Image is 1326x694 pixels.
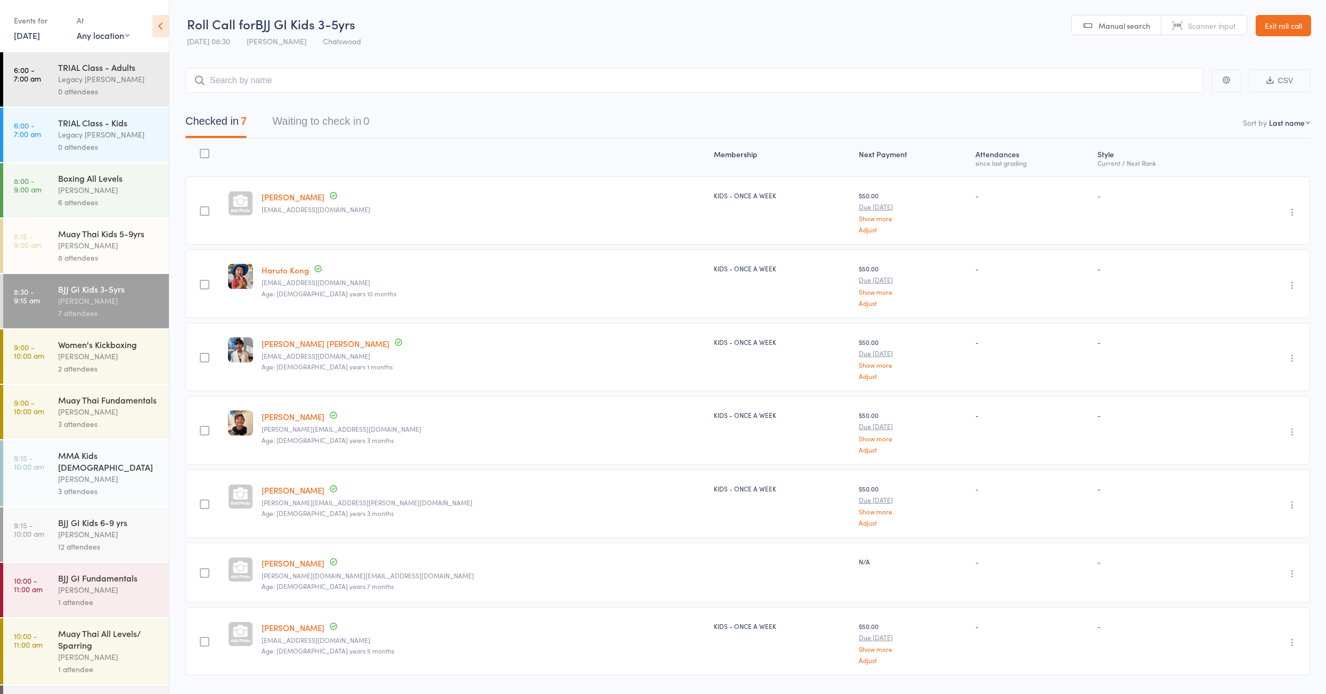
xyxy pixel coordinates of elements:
[859,276,967,284] small: Due [DATE]
[272,110,369,138] button: Waiting to check in0
[975,410,1089,419] div: -
[262,191,324,203] a: [PERSON_NAME]
[262,206,705,213] small: Benhorsley@hotmail.com
[1097,191,1226,200] div: -
[859,373,967,380] a: Adjust
[241,115,247,127] div: 7
[255,15,355,33] span: BJJ GI Kids 3-5yrs
[1097,557,1226,566] div: -
[58,596,160,608] div: 1 attendee
[14,343,44,360] time: 9:00 - 10:00 am
[228,410,253,435] img: image1753485704.png
[262,411,324,422] a: [PERSON_NAME]
[262,264,309,276] a: Haruto Kong
[58,517,160,528] div: BJJ GI Kids 6-9 yrs
[3,219,169,273] a: 8:15 -9:00 amMuay Thai Kids 5-9yrs[PERSON_NAME]8 attendees
[58,141,160,153] div: 0 attendees
[58,295,160,307] div: [PERSON_NAME]
[14,454,44,471] time: 9:15 - 10:00 am
[3,163,169,217] a: 8:00 -9:00 amBoxing All Levels[PERSON_NAME]6 attendees
[262,435,394,445] span: Age: [DEMOGRAPHIC_DATA] years 3 months
[58,239,160,252] div: [PERSON_NAME]
[859,300,967,306] a: Adjust
[859,557,967,566] div: N/A
[58,528,160,540] div: [PERSON_NAME]
[855,143,971,172] div: Next Payment
[975,557,1089,566] div: -
[58,184,160,196] div: [PERSON_NAME]
[3,329,169,384] a: 9:00 -10:00 amWomen's Kickboxing[PERSON_NAME]2 attendees
[58,196,160,208] div: 6 attendees
[3,563,169,617] a: 10:00 -11:00 amBJJ GI Fundamentals[PERSON_NAME]1 attendee
[975,159,1089,166] div: since last grading
[14,66,41,83] time: 6:00 - 7:00 am
[228,264,253,289] img: image1705836014.png
[262,352,705,360] small: itsjoseph.lim@gmail.com
[58,418,160,430] div: 3 attendees
[3,108,169,162] a: 6:00 -7:00 amTRIAL Class - KidsLegacy [PERSON_NAME]0 attendees
[58,338,160,350] div: Women's Kickboxing
[247,36,306,46] span: [PERSON_NAME]
[58,449,160,473] div: MMA Kids [DEMOGRAPHIC_DATA]
[859,410,967,453] div: $50.00
[714,191,850,200] div: KIDS - ONCE A WEEK
[859,361,967,368] a: Show more
[14,121,41,138] time: 6:00 - 7:00 am
[58,485,160,497] div: 3 attendees
[262,582,394,591] span: Age: [DEMOGRAPHIC_DATA] years 7 months
[14,176,42,193] time: 8:00 - 9:00 am
[58,73,160,85] div: Legacy [PERSON_NAME]
[14,12,66,29] div: Events for
[262,499,705,506] small: Pedroso.andrew@gmail.com
[262,636,705,644] small: Keiko.tieck@gmail.com
[77,29,129,41] div: Any location
[975,264,1089,273] div: -
[859,508,967,515] a: Show more
[262,279,705,286] small: k.jonah1986@gmail.com
[58,228,160,239] div: Muay Thai Kids 5-9yrs
[975,622,1089,631] div: -
[859,645,967,652] a: Show more
[859,423,967,430] small: Due [DATE]
[58,172,160,184] div: Boxing All Levels
[859,435,967,442] a: Show more
[262,646,394,655] span: Age: [DEMOGRAPHIC_DATA] years 5 months
[859,288,967,295] a: Show more
[859,264,967,306] div: $50.00
[859,337,967,380] div: $50.00
[975,191,1089,200] div: -
[58,584,160,596] div: [PERSON_NAME]
[971,143,1093,172] div: Atten­dances
[262,558,324,569] a: [PERSON_NAME]
[187,36,230,46] span: [DATE] 08:30
[1243,117,1267,128] label: Sort by
[14,398,44,415] time: 9:00 - 10:00 am
[58,252,160,264] div: 8 attendees
[58,540,160,553] div: 12 attendees
[185,68,1203,93] input: Search by name
[262,425,705,433] small: jamie_oreilly@outlook.com
[714,337,850,346] div: KIDS - ONCE A WEEK
[1093,143,1231,172] div: Style
[859,634,967,641] small: Due [DATE]
[714,484,850,493] div: KIDS - ONCE A WEEK
[363,115,369,127] div: 0
[1097,264,1226,273] div: -
[77,12,129,29] div: At
[262,338,389,349] a: [PERSON_NAME] [PERSON_NAME]
[859,519,967,526] a: Adjust
[262,509,394,518] span: Age: [DEMOGRAPHIC_DATA] years 3 months
[3,440,169,506] a: 9:15 -10:00 amMMA Kids [DEMOGRAPHIC_DATA][PERSON_NAME]3 attendees
[1097,337,1226,346] div: -
[859,350,967,357] small: Due [DATE]
[185,110,247,138] button: Checked in7
[859,226,967,233] a: Adjust
[3,618,169,684] a: 10:00 -11:00 amMuay Thai All Levels/ Sparring[PERSON_NAME]1 attendee
[859,496,967,504] small: Due [DATE]
[58,651,160,663] div: [PERSON_NAME]
[1099,20,1150,31] span: Manual search
[262,572,705,579] small: Chelsey.ng@gmail.com
[58,307,160,319] div: 7 attendees
[859,203,967,211] small: Due [DATE]
[3,507,169,562] a: 9:15 -10:00 amBJJ GI Kids 6-9 yrs[PERSON_NAME]12 attendees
